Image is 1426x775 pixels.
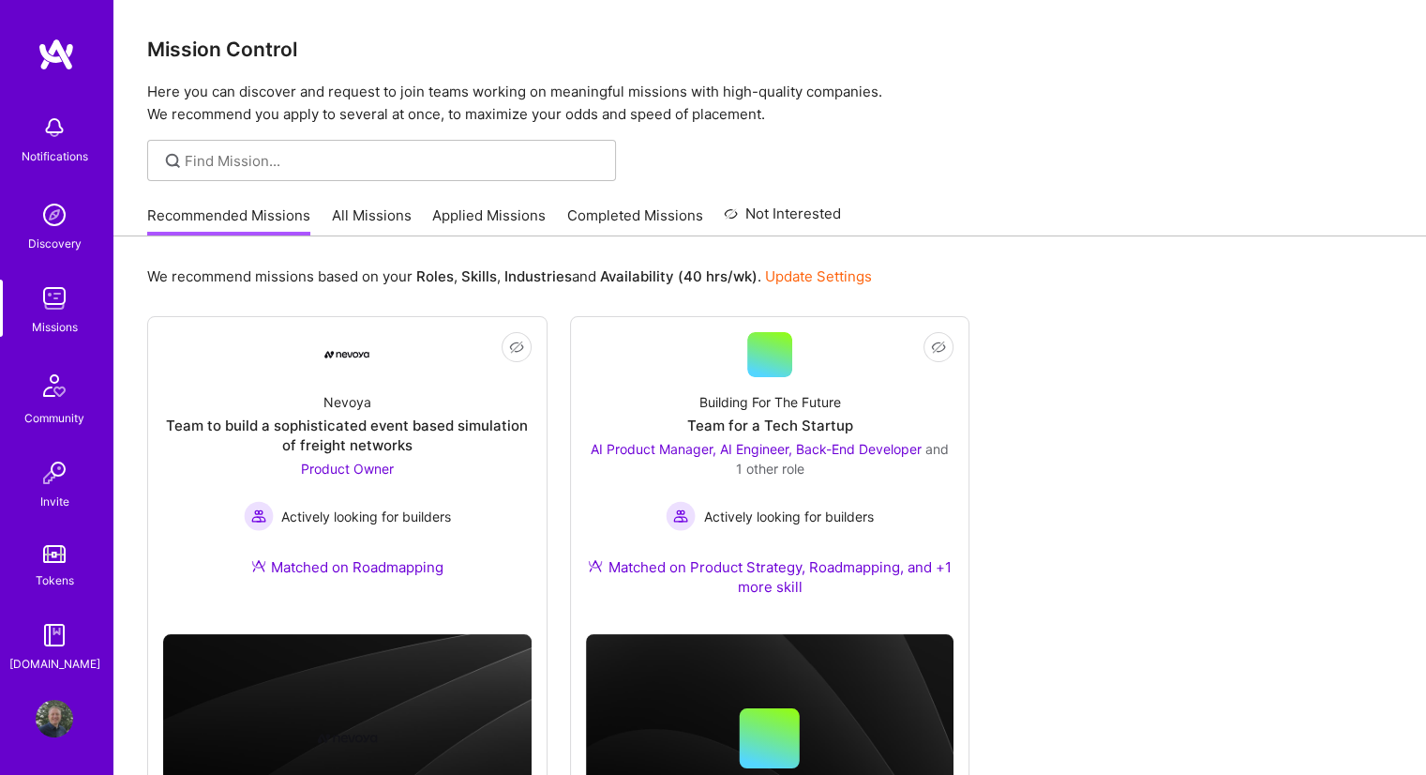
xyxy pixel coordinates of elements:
p: We recommend missions based on your , , and . [147,266,872,286]
img: bell [36,109,73,146]
a: Not Interested [724,203,841,236]
a: Update Settings [765,267,872,285]
a: Applied Missions [432,205,546,236]
div: Team for a Tech Startup [686,416,852,435]
img: Community [32,363,77,408]
i: icon SearchGrey [162,150,184,172]
span: Product Owner [301,461,394,477]
img: teamwork [36,280,73,317]
div: Building For The Future [698,392,840,412]
span: Actively looking for builders [703,507,873,526]
a: User Avatar [31,700,78,737]
div: Notifications [22,146,88,166]
img: Actively looking for builders [244,501,274,531]
img: Actively looking for builders [666,501,696,531]
b: Roles [416,267,454,285]
div: [DOMAIN_NAME] [9,654,100,674]
img: tokens [43,545,66,563]
b: Industries [504,267,572,285]
img: Company logo [317,708,377,768]
div: Invite [40,492,69,511]
input: Find Mission... [185,151,602,171]
img: Invite [36,454,73,492]
img: guide book [36,616,73,654]
img: Company Logo [324,351,369,358]
a: Completed Missions [567,205,703,236]
b: Availability (40 hrs/wk) [600,267,758,285]
a: Company LogoNevoyaTeam to build a sophisticated event based simulation of freight networksProduct... [163,332,532,600]
img: User Avatar [36,700,73,737]
div: Matched on Product Strategy, Roadmapping, and +1 more skill [586,557,954,597]
div: Team to build a sophisticated event based simulation of freight networks [163,416,532,455]
a: Building For The FutureTeam for a Tech StartupAI Product Manager, AI Engineer, Back-End Developer... [586,332,954,619]
div: Discovery [28,234,82,253]
span: AI Product Manager, AI Engineer, Back-End Developer [591,441,922,457]
b: Skills [461,267,497,285]
img: logo [38,38,75,71]
img: Ateam Purple Icon [251,558,266,573]
a: All Missions [332,205,412,236]
i: icon EyeClosed [931,340,946,355]
div: Community [24,408,84,428]
div: Tokens [36,570,74,590]
img: discovery [36,196,73,234]
div: Missions [32,317,78,337]
span: Actively looking for builders [281,507,451,526]
i: icon EyeClosed [509,340,524,355]
div: Nevoya [323,392,371,412]
img: Ateam Purple Icon [588,558,603,573]
h3: Mission Control [147,38,1392,61]
p: Here you can discover and request to join teams working on meaningful missions with high-quality ... [147,81,1392,126]
a: Recommended Missions [147,205,310,236]
div: Matched on Roadmapping [251,557,443,577]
